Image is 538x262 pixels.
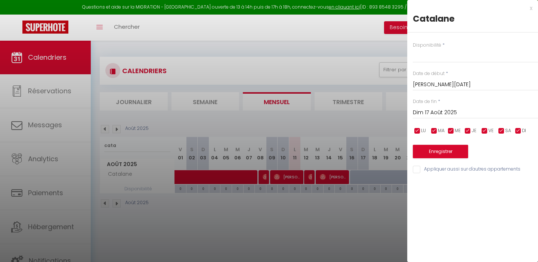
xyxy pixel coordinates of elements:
[6,3,28,25] button: Open LiveChat chat widget
[413,70,445,77] label: Date de début
[488,127,494,134] span: VE
[455,127,461,134] span: ME
[407,4,532,13] div: x
[438,127,445,134] span: MA
[413,98,437,105] label: Date de fin
[421,127,426,134] span: LU
[471,127,476,134] span: JE
[413,13,532,25] div: Catalane
[505,127,511,134] span: SA
[522,127,526,134] span: DI
[413,145,468,158] button: Enregistrer
[413,42,441,49] label: Disponibilité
